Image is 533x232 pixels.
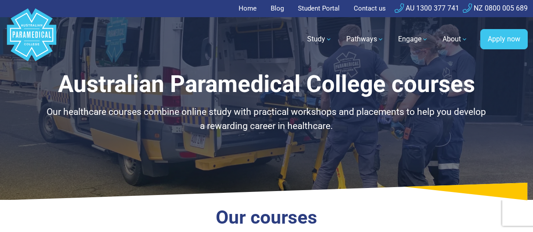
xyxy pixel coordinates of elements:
a: AU 1300 377 741 [395,4,459,12]
a: Engage [393,27,434,52]
a: NZ 0800 005 689 [463,4,528,12]
a: Apply now [480,29,528,49]
a: Pathways [341,27,389,52]
h2: Our courses [44,206,489,229]
a: About [437,27,473,52]
a: Australian Paramedical College [5,17,58,62]
p: Our healthcare courses combine online study with practical workshops and placements to help you d... [44,105,489,133]
h1: Australian Paramedical College courses [44,70,489,98]
a: Study [302,27,337,52]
